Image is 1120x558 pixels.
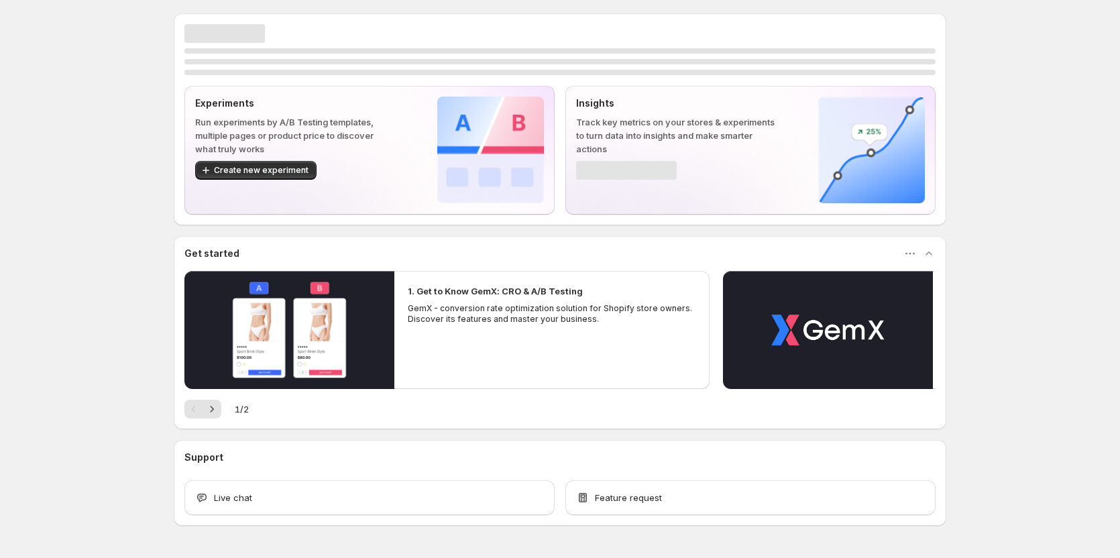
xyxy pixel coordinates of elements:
[408,284,583,298] h2: 1. Get to Know GemX: CRO & A/B Testing
[818,97,925,203] img: Insights
[195,161,317,180] button: Create new experiment
[203,400,221,418] button: Next
[437,97,544,203] img: Experiments
[195,115,394,156] p: Run experiments by A/B Testing templates, multiple pages or product price to discover what truly ...
[184,451,223,464] h3: Support
[595,491,662,504] span: Feature request
[184,247,239,260] h3: Get started
[214,165,309,176] span: Create new experiment
[576,115,775,156] p: Track key metrics on your stores & experiments to turn data into insights and make smarter actions
[214,491,252,504] span: Live chat
[235,402,249,416] span: 1 / 2
[723,271,933,389] button: Play video
[195,97,394,110] p: Experiments
[184,400,221,418] nav: Pagination
[184,271,394,389] button: Play video
[408,303,696,325] p: GemX - conversion rate optimization solution for Shopify store owners. Discover its features and ...
[576,97,775,110] p: Insights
